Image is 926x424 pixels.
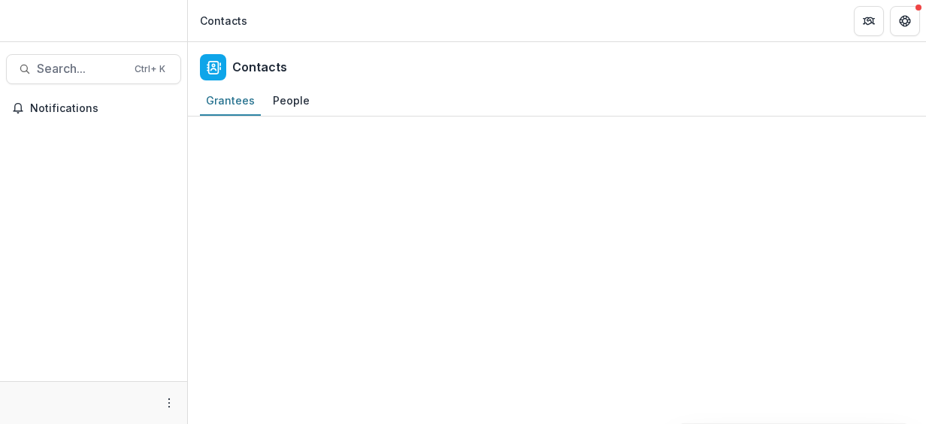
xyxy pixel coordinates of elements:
div: Grantees [200,89,261,111]
a: People [267,86,316,116]
button: Get Help [890,6,920,36]
button: More [160,394,178,412]
button: Notifications [6,96,181,120]
h2: Contacts [232,60,287,74]
div: People [267,89,316,111]
span: Search... [37,62,126,76]
button: Search... [6,54,181,84]
div: Contacts [200,13,247,29]
span: Notifications [30,102,175,115]
button: Partners [854,6,884,36]
div: Ctrl + K [132,61,168,77]
nav: breadcrumb [194,10,253,32]
a: Grantees [200,86,261,116]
